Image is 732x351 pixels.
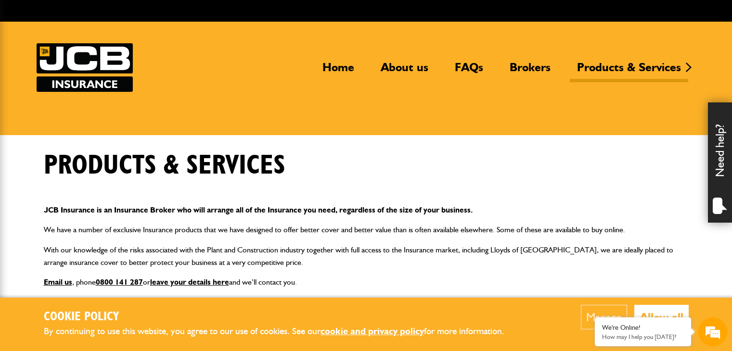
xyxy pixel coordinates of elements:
[602,324,684,332] div: We're Online!
[570,60,688,82] a: Products & Services
[37,43,133,92] a: JCB Insurance Services
[315,60,361,82] a: Home
[373,60,436,82] a: About us
[602,333,684,340] p: How may I help you today?
[448,60,490,82] a: FAQs
[502,60,558,82] a: Brokers
[96,277,143,287] a: 0800 141 287
[44,276,689,288] p: , phone or and we’ll contact you.
[634,305,689,329] button: Allow all
[581,305,627,329] button: Manage
[44,204,689,216] p: JCB Insurance is an Insurance Broker who will arrange all of the Insurance you need, regardless o...
[44,244,689,268] p: With our knowledge of the risks associated with the Plant and Construction industry together with...
[44,150,285,182] h1: Products & Services
[44,277,72,287] a: Email us
[44,224,689,236] p: We have a number of exclusive Insurance products that we have designed to offer better cover and ...
[44,310,520,325] h2: Cookie Policy
[150,277,229,287] a: leave your details here
[708,102,732,223] div: Need help?
[44,324,520,339] p: By continuing to use this website, you agree to our use of cookies. See our for more information.
[37,43,133,92] img: JCB Insurance Services logo
[321,326,424,337] a: cookie and privacy policy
